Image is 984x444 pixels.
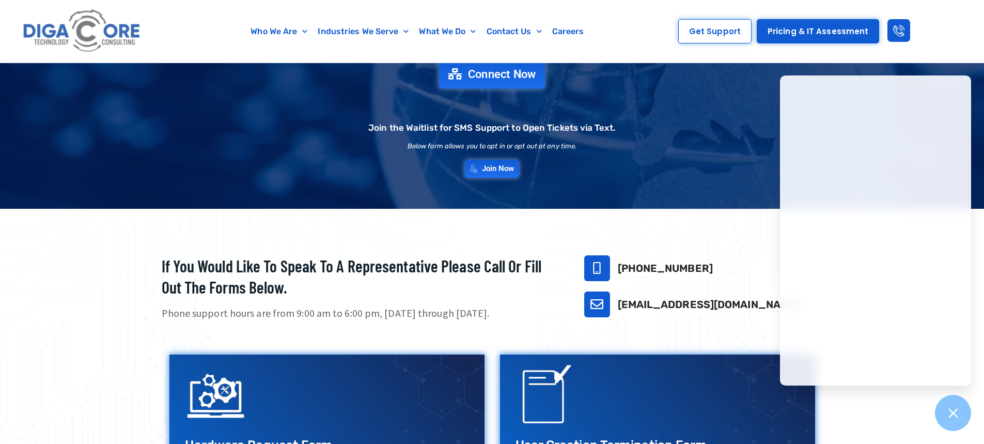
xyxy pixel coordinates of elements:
h2: Join the Waitlist for SMS Support to Open Tickets via Text. [368,124,616,132]
img: Support Request Icon [516,365,577,427]
img: Digacore logo 1 [20,5,144,57]
a: support@digacore.com [584,292,610,317]
a: Careers [547,20,589,43]
a: Connect Now [439,59,545,88]
iframe: Chatgenie Messenger [780,75,971,386]
a: 732-646-5725 [584,255,610,281]
h2: Below form allows you to opt in or opt out at any time. [408,143,577,149]
span: Pricing & IT Assessment [768,27,868,35]
span: Connect Now [468,68,536,80]
a: Join Now [465,160,520,178]
a: Get Support [678,19,752,43]
nav: Menu [194,20,642,43]
a: Pricing & IT Assessment [757,19,879,43]
a: What We Do [414,20,481,43]
a: Who We Are [245,20,313,43]
a: Industries We Serve [313,20,414,43]
a: [PHONE_NUMBER] [618,262,713,274]
img: IT Support Icon [185,365,247,427]
span: Join Now [482,165,514,173]
span: Get Support [689,27,741,35]
h2: If you would like to speak to a representative please call or fill out the forms below. [162,255,558,298]
a: Contact Us [481,20,547,43]
p: Phone support hours are from 9:00 am to 6:00 pm, [DATE] through [DATE]. [162,306,558,321]
a: [EMAIL_ADDRESS][DOMAIN_NAME] [618,298,800,311]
